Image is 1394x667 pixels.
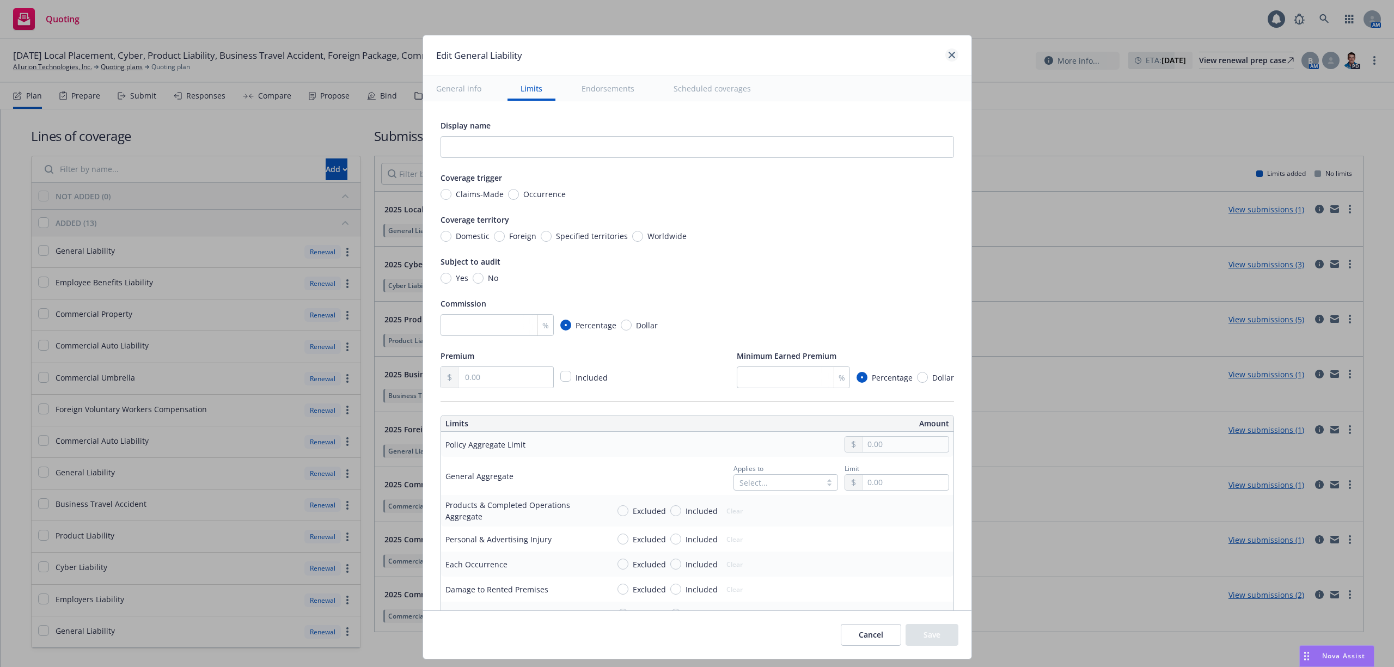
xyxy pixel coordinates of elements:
input: Included [670,505,681,516]
span: % [542,320,549,331]
span: Included [686,584,718,595]
th: Amount [702,415,953,432]
input: 0.00 [863,437,948,452]
span: Dollar [932,372,954,383]
span: Worldwide [647,230,687,242]
div: Damage to Rented Premises [445,584,548,595]
span: Included [686,505,718,517]
span: Commission [441,298,486,309]
input: Included [670,609,681,620]
input: Included [670,559,681,570]
input: Specified territories [541,231,552,242]
span: Claims-Made [456,188,504,200]
span: Percentage [872,372,913,383]
input: Dollar [917,372,928,383]
div: General Aggregate [445,470,513,482]
button: Nova Assist [1299,645,1374,667]
button: Endorsements [568,76,647,101]
button: Limits [508,76,555,101]
div: Medical Expense [445,609,507,620]
span: Excluded [633,559,666,570]
input: Excluded [617,559,628,570]
span: Occurrence [523,188,566,200]
span: Domestic [456,230,490,242]
span: Excluded [633,505,666,517]
div: Personal & Advertising Injury [445,534,552,545]
input: 0.00 [458,367,553,388]
span: Included [686,559,718,570]
span: Specified territories [556,230,628,242]
span: Percentage [576,320,616,331]
span: Coverage territory [441,215,509,225]
button: Cancel [841,624,901,646]
span: Included [576,372,608,383]
span: Foreign [509,230,536,242]
input: Worldwide [632,231,643,242]
span: Included [686,609,718,620]
input: Percentage [560,320,571,331]
th: Limits [441,415,646,432]
span: Yes [456,272,468,284]
div: Products & Completed Operations Aggregate [445,499,600,522]
input: 0.00 [863,475,948,490]
span: Excluded [633,609,666,620]
a: close [945,48,958,62]
span: Limit [845,464,859,473]
span: Nova Assist [1322,651,1365,660]
input: Included [670,584,681,595]
input: Excluded [617,609,628,620]
input: Foreign [494,231,505,242]
span: Applies to [733,464,763,473]
input: Percentage [857,372,867,383]
span: Coverage trigger [441,173,502,183]
input: Dollar [621,320,632,331]
span: % [839,372,845,383]
span: Subject to audit [441,256,500,267]
span: Display name [441,120,491,131]
span: Minimum Earned Premium [737,351,836,361]
input: Yes [441,273,451,284]
input: Occurrence [508,189,519,200]
span: No [488,272,498,284]
span: Excluded [633,534,666,545]
div: Drag to move [1300,646,1313,666]
input: No [473,273,484,284]
input: Excluded [617,534,628,544]
span: Premium [441,351,474,361]
input: Domestic [441,231,451,242]
span: Included [686,534,718,545]
input: Included [670,534,681,544]
div: Each Occurrence [445,559,508,570]
h1: Edit General Liability [436,48,522,63]
span: Excluded [633,584,666,595]
input: Excluded [617,584,628,595]
input: Excluded [617,505,628,516]
span: Dollar [636,320,658,331]
input: Claims-Made [441,189,451,200]
div: Policy Aggregate Limit [445,439,525,450]
button: General info [423,76,494,101]
button: Scheduled coverages [661,76,764,101]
